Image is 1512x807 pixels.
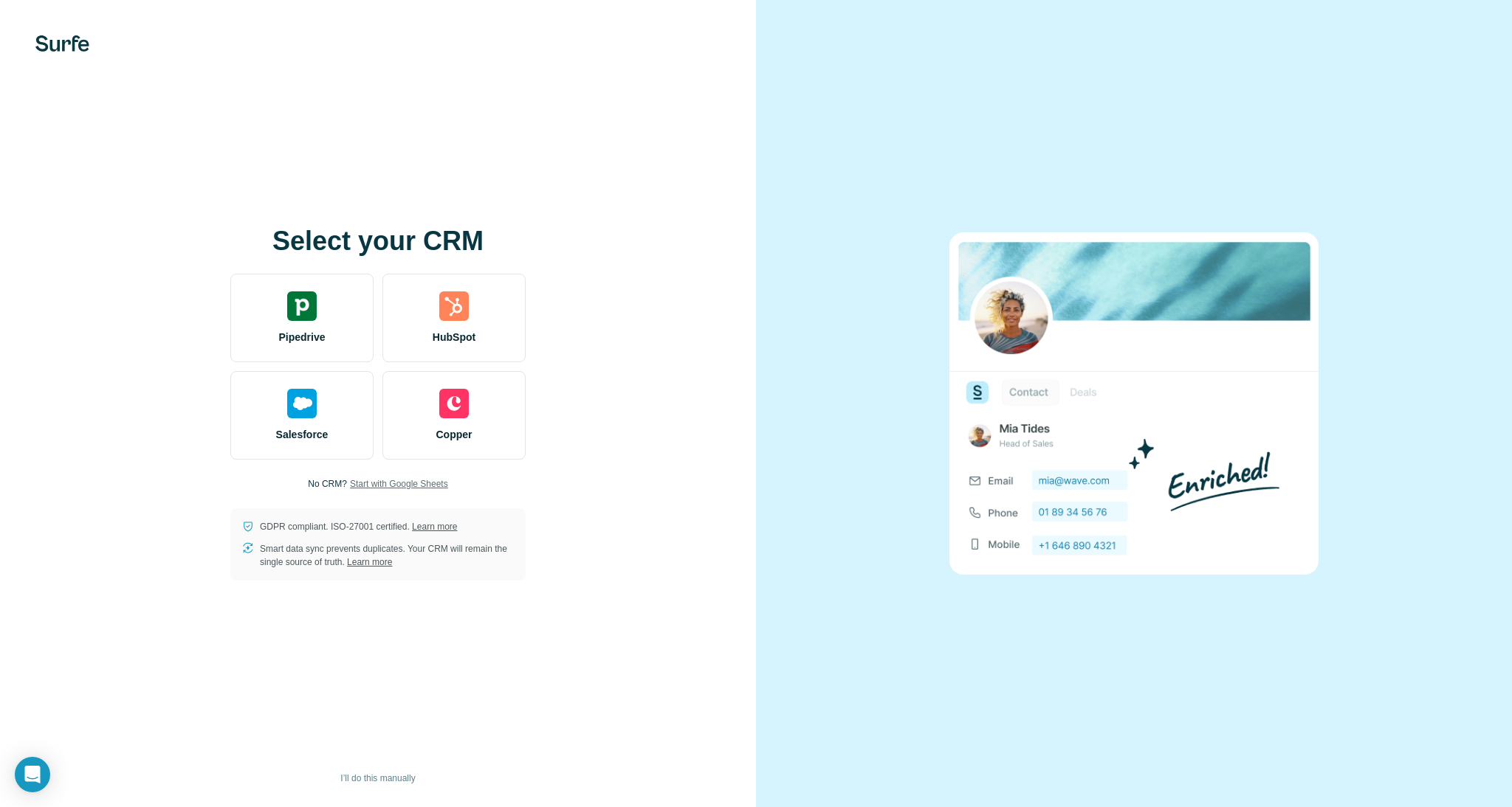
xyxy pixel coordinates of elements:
[340,772,415,785] span: I’ll do this manually
[260,542,514,569] p: Smart data sync prevents duplicates. Your CRM will remain the single source of truth.
[347,557,392,567] a: Learn more
[412,522,457,532] a: Learn more
[260,520,457,533] p: GDPR compliant. ISO-27001 certified.
[433,330,475,344] span: HubSpot
[308,477,347,491] p: No CRM?
[287,389,317,418] img: salesforce's logo
[278,330,325,344] span: Pipedrive
[35,35,89,52] img: Surfe's logo
[350,477,448,491] button: Start with Google Sheets
[949,232,1319,574] img: none image
[436,427,472,442] span: Copper
[276,427,329,442] span: Salesforce
[439,389,469,418] img: copper's logo
[287,291,317,321] img: pipedrive's logo
[230,226,526,256] h1: Select your CRM
[330,767,425,789] button: I’ll do this manually
[439,291,469,321] img: hubspot's logo
[15,757,50,792] div: Open Intercom Messenger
